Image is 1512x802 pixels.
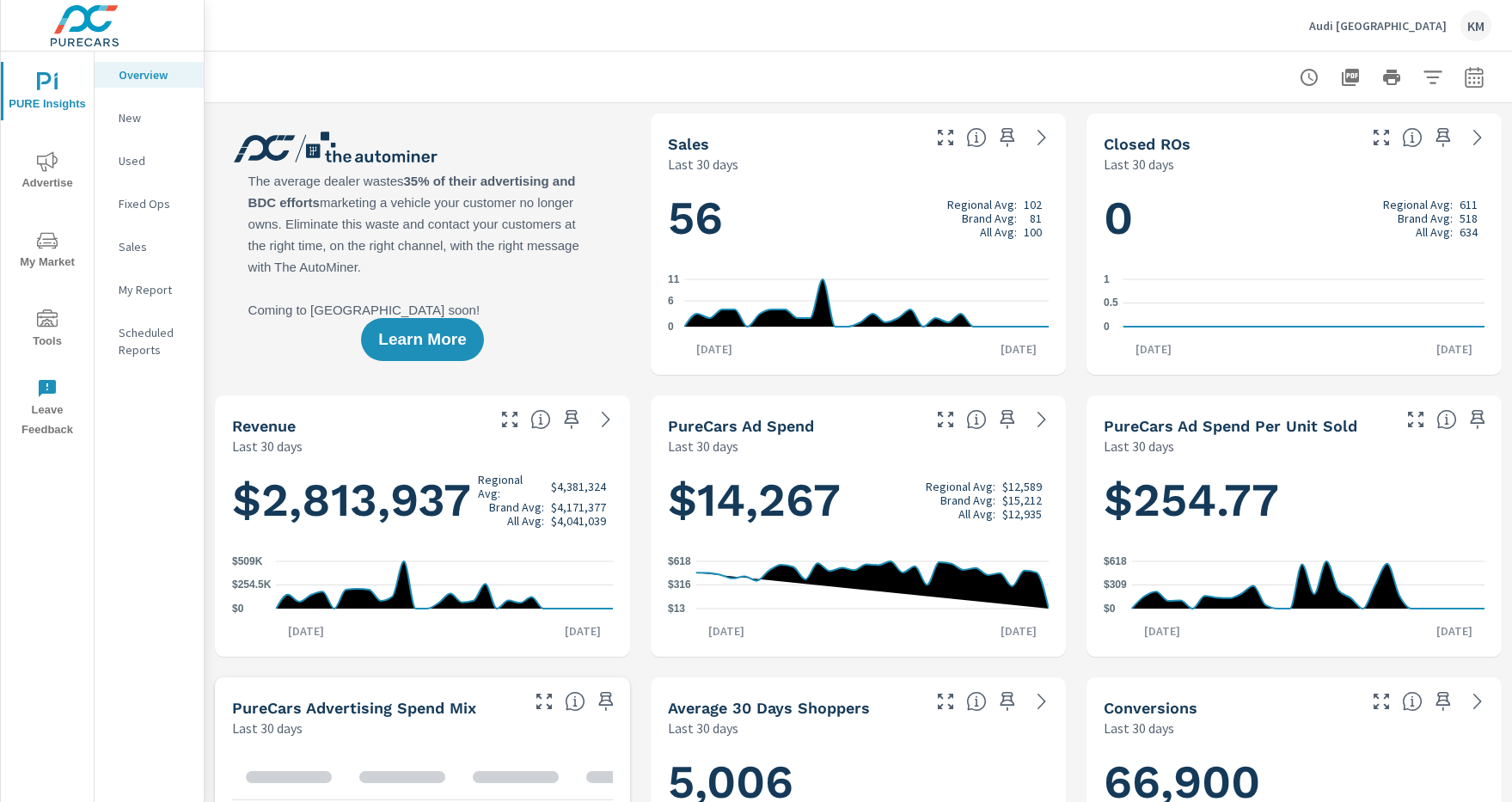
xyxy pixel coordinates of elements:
[119,152,190,169] p: Used
[1424,622,1484,640] p: [DATE]
[668,436,738,456] p: Last 30 days
[1,52,94,447] div: nav menu
[966,691,987,712] span: A rolling 30 day total of daily Shoppers on the dealership website, averaged over the selected da...
[119,324,190,358] p: Scheduled Reports
[276,622,336,640] p: [DATE]
[932,406,959,433] button: Make Fullscreen
[119,109,190,126] p: New
[932,688,959,715] button: Make Fullscreen
[1104,718,1174,738] p: Last 30 days
[378,332,466,347] span: Learn More
[551,480,606,493] p: $4,381,324
[1028,406,1056,433] a: See more details in report
[668,471,1049,530] h1: $14,267
[507,514,544,528] p: All Avg:
[530,409,551,430] span: Total sales revenue over the selected date range. [Source: This data is sourced from the dealer’s...
[119,66,190,83] p: Overview
[551,514,606,528] p: $4,041,039
[1464,124,1491,151] a: See more details in report
[1460,211,1478,225] p: 518
[530,688,558,715] button: Make Fullscreen
[994,688,1021,715] span: Save this to your personalized report
[6,72,89,114] span: PURE Insights
[966,127,987,148] span: Number of vehicles sold by the dealership over the selected date range. [Source: This data is sou...
[232,436,303,456] p: Last 30 days
[489,500,544,514] p: Brand Avg:
[668,321,674,333] text: 0
[1002,493,1042,507] p: $15,212
[684,340,744,358] p: [DATE]
[1104,555,1127,567] text: $618
[95,62,204,88] div: Overview
[1024,225,1042,239] p: 100
[668,579,691,591] text: $316
[1028,688,1056,715] a: See more details in report
[6,378,89,440] span: Leave Feedback
[1460,10,1491,41] div: KM
[592,406,620,433] a: See more details in report
[1402,691,1423,712] span: The number of dealer-specified goals completed by a visitor. [Source: This data is provided by th...
[962,211,1017,225] p: Brand Avg:
[958,507,995,521] p: All Avg:
[1416,225,1453,239] p: All Avg:
[551,500,606,514] p: $4,171,377
[1024,198,1042,211] p: 102
[592,688,620,715] span: Save this to your personalized report
[926,480,995,493] p: Regional Avg:
[119,195,190,212] p: Fixed Ops
[668,699,870,717] h5: Average 30 Days Shoppers
[1104,579,1127,591] text: $309
[1460,198,1478,211] p: 611
[1104,603,1116,615] text: $0
[1123,340,1184,358] p: [DATE]
[932,124,959,151] button: Make Fullscreen
[565,691,585,712] span: This table looks at how you compare to the amount of budget you spend per channel as opposed to y...
[6,151,89,193] span: Advertise
[1402,127,1423,148] span: Number of Repair Orders Closed by the selected dealership group over the selected time range. [So...
[1002,480,1042,493] p: $12,589
[668,154,738,174] p: Last 30 days
[1104,297,1118,309] text: 0.5
[989,340,1049,358] p: [DATE]
[1460,225,1478,239] p: 634
[1416,60,1450,95] button: Apply Filters
[1398,211,1453,225] p: Brand Avg:
[1429,124,1457,151] span: Save this to your personalized report
[558,406,585,433] span: Save this to your personalized report
[980,225,1017,239] p: All Avg:
[994,124,1021,151] span: Save this to your personalized report
[6,230,89,272] span: My Market
[1030,211,1042,225] p: 81
[966,409,987,430] span: Total cost of media for all PureCars channels for the selected dealership group over the selected...
[668,417,814,435] h5: PureCars Ad Spend
[1104,436,1174,456] p: Last 30 days
[1464,688,1491,715] a: See more details in report
[696,622,756,640] p: [DATE]
[1104,699,1197,717] h5: Conversions
[668,273,680,285] text: 11
[232,555,263,567] text: $509K
[95,105,204,131] div: New
[1104,154,1174,174] p: Last 30 days
[1374,60,1409,95] button: Print Report
[1436,409,1457,430] span: Average cost of advertising per each vehicle sold at the dealer over the selected date range. The...
[989,622,1049,640] p: [DATE]
[95,191,204,217] div: Fixed Ops
[1368,688,1395,715] button: Make Fullscreen
[478,473,544,500] p: Regional Avg:
[1429,688,1457,715] span: Save this to your personalized report
[1457,60,1491,95] button: Select Date Range
[1104,273,1110,285] text: 1
[1424,340,1484,358] p: [DATE]
[668,718,738,738] p: Last 30 days
[1333,60,1368,95] button: "Export Report to PDF"
[994,406,1021,433] span: Save this to your personalized report
[668,555,691,567] text: $618
[1104,189,1484,248] h1: 0
[232,471,613,530] h1: $2,813,937
[668,135,709,153] h5: Sales
[232,718,303,738] p: Last 30 days
[496,406,523,433] button: Make Fullscreen
[95,320,204,363] div: Scheduled Reports
[119,281,190,298] p: My Report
